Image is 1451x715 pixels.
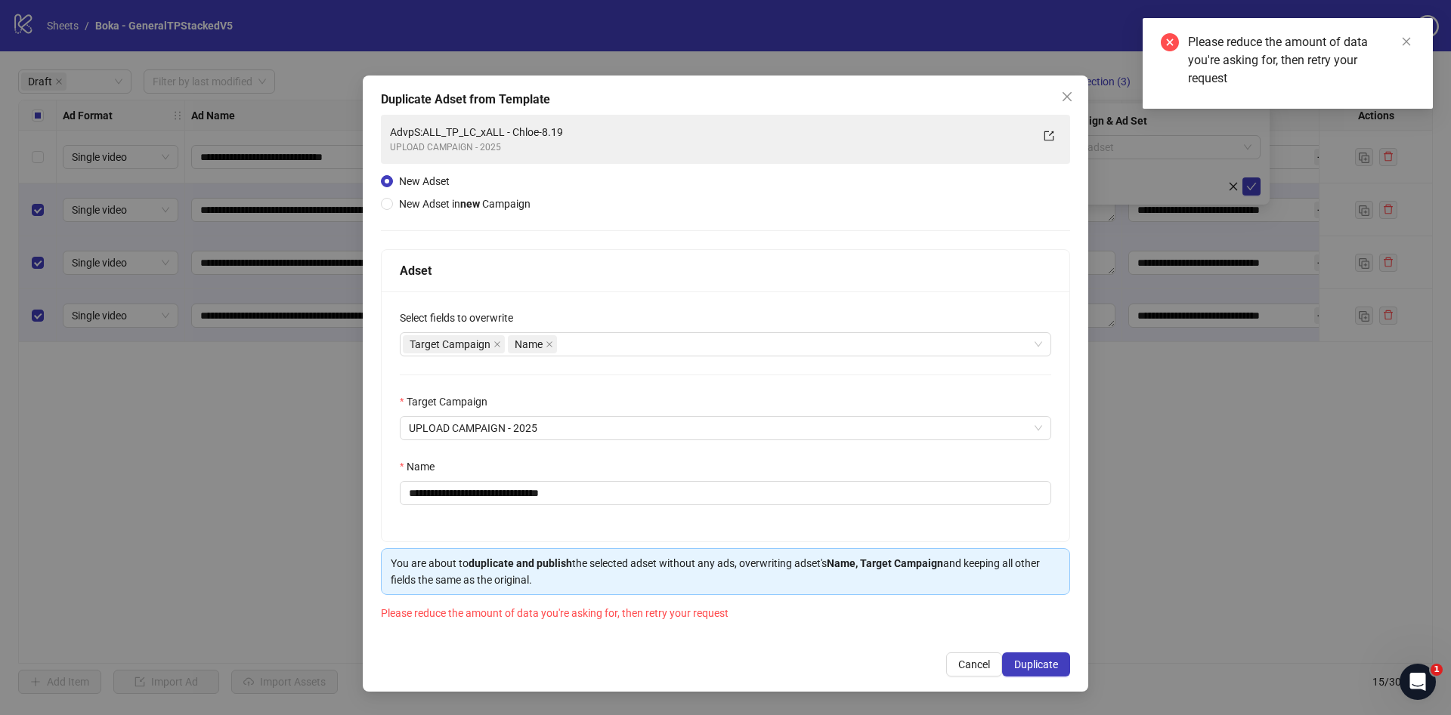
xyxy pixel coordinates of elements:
[1161,33,1179,51] span: close-circle
[410,336,490,353] span: Target Campaign
[1061,91,1073,103] span: close
[403,335,505,353] span: Target Campaign
[469,557,572,569] strong: duplicate and publish
[400,261,1051,280] div: Adset
[381,91,1070,109] div: Duplicate Adset from Template
[546,341,553,348] span: close
[409,417,1042,439] span: UPLOAD CAMPAIGN - 2025
[400,458,444,475] label: Name
[381,607,729,619] span: Please reduce the amount of data you're asking for, then retry your request
[1002,652,1070,676] button: Duplicate
[515,336,543,353] span: Name
[400,393,497,410] label: Target Campaign
[390,140,1031,155] div: UPLOAD CAMPAIGN - 2025
[400,481,1051,505] input: Name
[460,198,480,210] strong: new
[946,652,1002,676] button: Cancel
[399,175,450,187] span: New Adset
[1400,664,1436,700] iframe: Intercom live chat
[508,335,557,353] span: Name
[1398,33,1415,50] a: Close
[1014,658,1058,670] span: Duplicate
[1431,664,1443,676] span: 1
[1188,33,1415,88] div: Please reduce the amount of data you're asking for, then retry your request
[390,124,1031,140] div: AdvpS:ALL_TP_LC_xALL - Chloe-8.19
[399,198,531,210] span: New Adset in Campaign
[1401,36,1412,47] span: close
[400,310,523,326] label: Select fields to overwrite
[391,555,1060,588] div: You are about to the selected adset without any ads, overwriting adset's and keeping all other fi...
[1044,131,1054,141] span: export
[493,341,501,348] span: close
[1055,85,1079,109] button: Close
[958,658,990,670] span: Cancel
[827,557,943,569] strong: Name, Target Campaign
